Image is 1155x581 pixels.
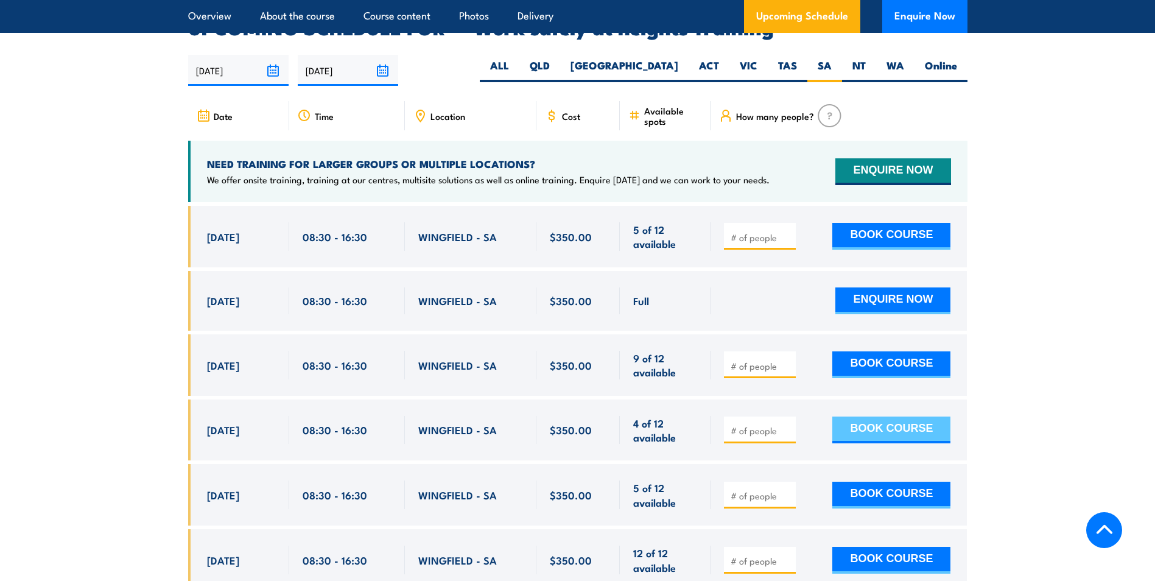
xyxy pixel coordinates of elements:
span: 5 of 12 available [633,481,697,509]
span: $350.00 [550,230,592,244]
input: # of people [731,490,792,502]
label: QLD [519,58,560,82]
span: [DATE] [207,358,239,372]
span: Date [214,111,233,121]
span: [DATE] [207,423,239,437]
span: [DATE] [207,230,239,244]
span: 08:30 - 16:30 [303,488,367,502]
span: 08:30 - 16:30 [303,553,367,567]
h2: UPCOMING SCHEDULE FOR - "Work safely at heights Training" [188,18,967,35]
span: Full [633,294,649,308]
span: 9 of 12 available [633,351,697,379]
h4: NEED TRAINING FOR LARGER GROUPS OR MULTIPLE LOCATIONS? [207,157,770,171]
span: WINGFIELD - SA [418,294,497,308]
input: From date [188,55,289,86]
button: BOOK COURSE [832,223,950,250]
input: # of people [731,360,792,372]
label: VIC [729,58,768,82]
span: $350.00 [550,423,592,437]
span: WINGFIELD - SA [418,423,497,437]
span: WINGFIELD - SA [418,553,497,567]
label: ACT [689,58,729,82]
span: Cost [562,111,580,121]
label: TAS [768,58,807,82]
label: NT [842,58,876,82]
span: $350.00 [550,358,592,372]
span: 08:30 - 16:30 [303,358,367,372]
span: How many people? [736,111,814,121]
span: $350.00 [550,553,592,567]
span: Available spots [644,105,702,126]
span: 5 of 12 available [633,222,697,251]
span: Time [315,111,334,121]
input: To date [298,55,398,86]
button: BOOK COURSE [832,482,950,509]
span: [DATE] [207,488,239,502]
button: BOOK COURSE [832,351,950,378]
label: [GEOGRAPHIC_DATA] [560,58,689,82]
label: WA [876,58,915,82]
span: [DATE] [207,294,239,308]
input: # of people [731,231,792,244]
button: BOOK COURSE [832,417,950,443]
span: WINGFIELD - SA [418,358,497,372]
button: ENQUIRE NOW [835,287,950,314]
button: ENQUIRE NOW [835,158,950,185]
input: # of people [731,555,792,567]
span: $350.00 [550,488,592,502]
input: # of people [731,424,792,437]
label: SA [807,58,842,82]
span: Location [430,111,465,121]
span: 08:30 - 16:30 [303,294,367,308]
label: ALL [480,58,519,82]
span: 08:30 - 16:30 [303,423,367,437]
span: $350.00 [550,294,592,308]
span: WINGFIELD - SA [418,230,497,244]
label: Online [915,58,967,82]
span: [DATE] [207,553,239,567]
button: BOOK COURSE [832,547,950,574]
span: 4 of 12 available [633,416,697,445]
span: 08:30 - 16:30 [303,230,367,244]
p: We offer onsite training, training at our centres, multisite solutions as well as online training... [207,174,770,186]
span: 12 of 12 available [633,546,697,574]
span: WINGFIELD - SA [418,488,497,502]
